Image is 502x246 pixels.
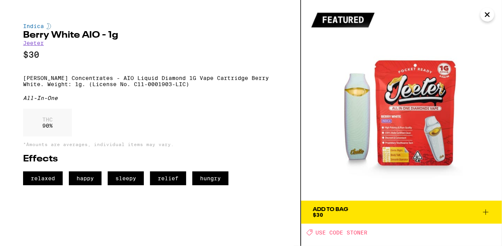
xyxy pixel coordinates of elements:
p: [PERSON_NAME] Concentrates - AIO Liquid Diamond 1G Vape Cartridge Berry White. Weight: 1g. (Licen... [23,75,277,87]
span: sleepy [108,171,144,185]
p: $30 [23,50,277,60]
span: USE CODE STONER [315,229,367,236]
span: Hi. Need any help? [5,5,55,12]
p: *Amounts are averages, individual items may vary. [23,142,277,147]
span: relaxed [23,171,63,185]
p: THC [42,116,53,123]
h2: Berry White AIO - 1g [23,31,277,40]
span: hungry [192,171,228,185]
div: All-In-One [23,95,277,101]
span: happy [69,171,102,185]
a: Jeeter [23,40,44,46]
div: Indica [23,23,277,29]
button: Close [480,8,494,22]
span: relief [150,171,186,185]
div: Add To Bag [313,207,348,212]
button: Add To Bag$30 [301,201,502,224]
div: 90 % [23,109,72,136]
img: indicaColor.svg [47,23,51,29]
h2: Effects [23,155,277,164]
span: $30 [313,212,323,218]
